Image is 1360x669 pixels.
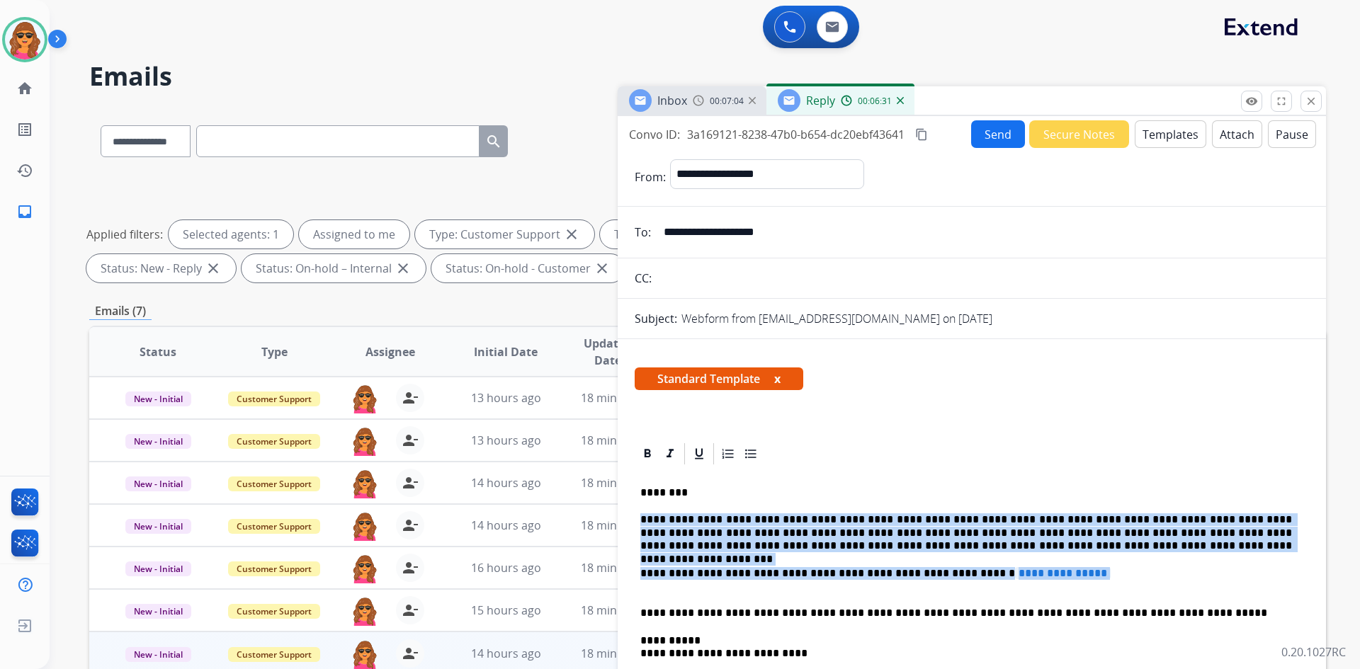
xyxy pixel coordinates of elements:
[125,604,191,619] span: New - Initial
[351,596,379,626] img: agent-avatar
[5,20,45,59] img: avatar
[228,647,320,662] span: Customer Support
[485,133,502,150] mat-icon: search
[431,254,625,282] div: Status: On-hold - Customer
[474,343,538,360] span: Initial Date
[1135,120,1206,148] button: Templates
[16,121,33,138] mat-icon: list_alt
[228,604,320,619] span: Customer Support
[228,561,320,576] span: Customer Support
[1305,95,1317,108] mat-icon: close
[402,517,419,534] mat-icon: person_remove
[125,434,191,449] span: New - Initial
[351,384,379,413] img: agent-avatar
[635,310,677,327] p: Subject:
[16,203,33,220] mat-icon: inbox
[1275,95,1288,108] mat-icon: fullscreen
[971,120,1025,148] button: Send
[581,560,663,576] span: 18 minutes ago
[915,128,928,141] mat-icon: content_copy
[402,559,419,576] mat-icon: person_remove
[402,645,419,662] mat-icon: person_remove
[228,391,320,406] span: Customer Support
[415,220,594,248] div: Type: Customer Support
[576,335,640,369] span: Updated Date
[858,96,892,107] span: 00:06:31
[89,62,1326,91] h2: Emails
[351,469,379,498] img: agent-avatar
[688,443,710,464] div: Underline
[351,426,379,456] img: agent-avatar
[687,127,905,142] span: 3a169121-8238-47b0-b654-dc20ebf43641
[637,443,658,464] div: Bold
[228,434,320,449] span: Customer Support
[402,432,419,449] mat-icon: person_remove
[657,93,687,108] span: Inbox
[125,647,191,662] span: New - Initial
[659,443,681,464] div: Italic
[125,391,191,406] span: New - Initial
[1212,120,1262,148] button: Attach
[365,343,415,360] span: Assignee
[125,476,191,491] span: New - Initial
[806,93,835,108] span: Reply
[635,367,803,390] span: Standard Template
[471,518,541,533] span: 14 hours ago
[228,476,320,491] span: Customer Support
[635,270,652,287] p: CC:
[740,443,761,464] div: Bullet List
[16,162,33,179] mat-icon: history
[563,226,580,243] mat-icon: close
[581,518,663,533] span: 18 minutes ago
[86,254,236,282] div: Status: New - Reply
[16,80,33,97] mat-icon: home
[228,519,320,534] span: Customer Support
[681,310,992,327] p: Webform from [EMAIL_ADDRESS][DOMAIN_NAME] on [DATE]
[581,433,663,448] span: 18 minutes ago
[261,343,288,360] span: Type
[242,254,426,282] div: Status: On-hold – Internal
[205,260,222,277] mat-icon: close
[471,560,541,576] span: 16 hours ago
[89,302,152,320] p: Emails (7)
[1029,120,1129,148] button: Secure Notes
[581,646,663,661] span: 18 minutes ago
[471,475,541,491] span: 14 hours ago
[299,220,409,248] div: Assigned to me
[351,511,379,541] img: agent-avatar
[774,370,781,387] button: x
[594,260,611,277] mat-icon: close
[125,519,191,534] span: New - Initial
[395,260,412,277] mat-icon: close
[635,168,666,185] p: From:
[402,474,419,491] mat-icon: person_remove
[471,433,541,448] span: 13 hours ago
[1268,120,1316,148] button: Pause
[471,646,541,661] span: 14 hours ago
[718,443,739,464] div: Ordered List
[1245,95,1258,108] mat-icon: remove_red_eye
[635,224,651,241] p: To:
[471,602,541,618] span: 15 hours ago
[581,390,663,406] span: 18 minutes ago
[471,390,541,406] span: 13 hours ago
[169,220,293,248] div: Selected agents: 1
[581,602,663,618] span: 18 minutes ago
[402,602,419,619] mat-icon: person_remove
[351,639,379,669] img: agent-avatar
[351,554,379,583] img: agent-avatar
[600,220,786,248] div: Type: Shipping Protection
[86,226,163,243] p: Applied filters:
[140,343,176,360] span: Status
[402,389,419,406] mat-icon: person_remove
[125,561,191,576] span: New - Initial
[629,126,680,143] p: Convo ID:
[710,96,744,107] span: 00:07:04
[1281,644,1346,661] p: 0.20.1027RC
[581,475,663,491] span: 18 minutes ago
